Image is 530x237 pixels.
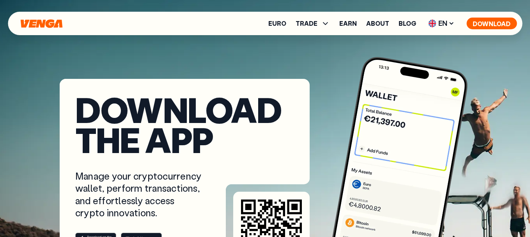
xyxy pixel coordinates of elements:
img: flag-uk [428,20,436,27]
a: Euro [268,20,286,27]
a: Earn [339,20,357,27]
h1: Download the app [75,94,294,154]
span: EN [425,17,457,30]
span: TRADE [296,19,330,28]
span: TRADE [296,20,317,27]
p: Manage your cryptocurrency wallet, perform transactions, and effortlessly access crypto innovations. [75,170,203,219]
a: About [366,20,389,27]
svg: Home [19,19,63,28]
button: Download [466,18,517,29]
a: Blog [399,20,416,27]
